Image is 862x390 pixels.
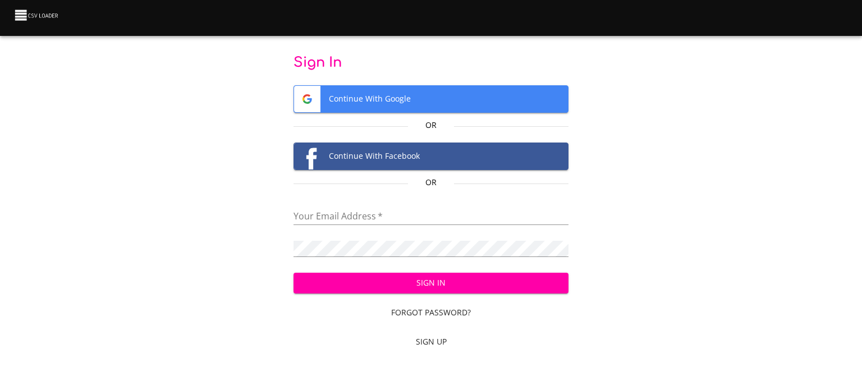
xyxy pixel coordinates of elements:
p: Or [408,177,454,188]
img: CSV Loader [13,7,61,23]
p: Sign In [294,54,569,72]
button: Sign In [294,273,569,293]
span: Sign In [302,276,560,290]
img: Google logo [294,86,320,112]
a: Sign Up [294,332,569,352]
span: Continue With Facebook [294,143,568,169]
span: Forgot Password? [298,306,565,320]
p: Or [408,120,454,131]
img: Facebook logo [294,143,320,169]
span: Sign Up [298,335,565,349]
a: Forgot Password? [294,302,569,323]
button: Facebook logoContinue With Facebook [294,143,569,170]
button: Google logoContinue With Google [294,85,569,113]
span: Continue With Google [294,86,568,112]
